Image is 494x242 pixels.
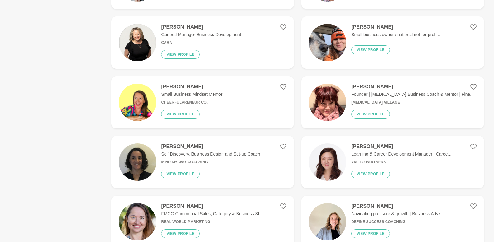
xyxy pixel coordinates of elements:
[161,170,200,178] button: View profile
[119,143,156,181] img: be424144d6d793bdf34fc91f30e58b38cc251120-886x886.jpg
[161,24,241,30] h4: [PERSON_NAME]
[309,84,346,121] img: a36f7b891bd52009063b0a5d28a0f5da24643588-320x320.jpg
[301,76,484,128] a: [PERSON_NAME]Founder | [MEDICAL_DATA] Business Coach & Mentor | Fina...[MEDICAL_DATA] VillageView...
[351,220,445,224] h6: Define Success Coaching
[351,151,451,157] p: Learning & Career Development Manager | Caree...
[351,45,390,54] button: View profile
[161,31,241,38] p: General Manager Business Development
[161,91,222,98] p: Small Business Mindset Mentor
[351,160,451,165] h6: Vialto Partners
[161,84,222,90] h4: [PERSON_NAME]
[161,220,263,224] h6: Real World Marketing
[309,203,346,240] img: 45d9e54ab271db48d0b308b49c7b7039d667ebdb-4032x3024.jpg
[161,229,200,238] button: View profile
[351,100,474,105] h6: [MEDICAL_DATA] Village
[351,110,390,119] button: View profile
[111,16,294,69] a: [PERSON_NAME]General Manager Business DevelopmentCaraView profile
[351,211,445,217] p: Navigating pressure & growth | Business Advis...
[309,24,346,61] img: ab24a98fd0ab05a8bdcb23f4bda08757ea96d3a2-2944x2208.jpg
[309,143,346,181] img: 116d8520ba0bdebe23c945d8eeb541c86d62ce99-800x800.jpg
[161,110,200,119] button: View profile
[301,136,484,188] a: [PERSON_NAME]Learning & Career Development Manager | Caree...Vialto PartnersView profile
[351,143,451,150] h4: [PERSON_NAME]
[351,24,440,30] h4: [PERSON_NAME]
[161,211,263,217] p: FMCG Commercial Sales, Category & Business St...
[161,143,260,150] h4: [PERSON_NAME]
[351,84,474,90] h4: [PERSON_NAME]
[111,136,294,188] a: [PERSON_NAME]Self Discovery, Business Design and Set-up CoachMind My Way CoachingView profile
[161,151,260,157] p: Self Discovery, Business Design and Set-up Coach
[351,91,474,98] p: Founder | [MEDICAL_DATA] Business Coach & Mentor | Fina...
[161,40,241,45] h6: Cara
[161,50,200,59] button: View profile
[119,84,156,121] img: 1301c8b5d108ecde181931cc8919a7a1e37dd2a8-500x500.png
[351,170,390,178] button: View profile
[301,16,484,69] a: [PERSON_NAME]Small business owner / national not-for-profi...View profile
[161,203,263,209] h4: [PERSON_NAME]
[161,160,260,165] h6: Mind My Way Coaching
[119,24,156,61] img: 0f4f0c22bb33c984ea2a98bd430e8b056a036671-744x739.jpg
[351,31,440,38] p: Small business owner / national not-for-profi...
[351,229,390,238] button: View profile
[161,100,222,105] h6: Cheerfulpreneur Co.
[351,203,445,209] h4: [PERSON_NAME]
[119,203,156,240] img: 5e63df01a25317d2dcb4aadb0cf13309c1b366df-2661x2994.jpg
[111,76,294,128] a: [PERSON_NAME]Small Business Mindset MentorCheerfulpreneur Co.View profile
